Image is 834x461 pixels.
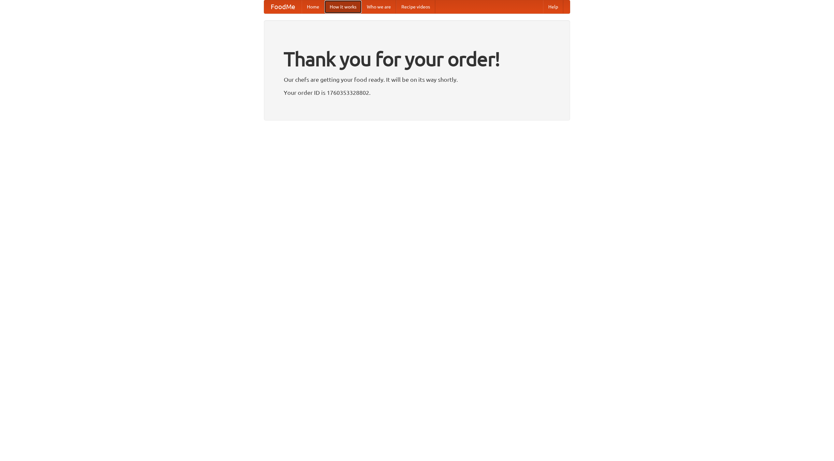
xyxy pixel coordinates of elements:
[543,0,563,13] a: Help
[302,0,324,13] a: Home
[284,88,550,97] p: Your order ID is 1760353328802.
[396,0,435,13] a: Recipe videos
[362,0,396,13] a: Who we are
[284,75,550,84] p: Our chefs are getting your food ready. It will be on its way shortly.
[264,0,302,13] a: FoodMe
[324,0,362,13] a: How it works
[284,43,550,75] h1: Thank you for your order!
